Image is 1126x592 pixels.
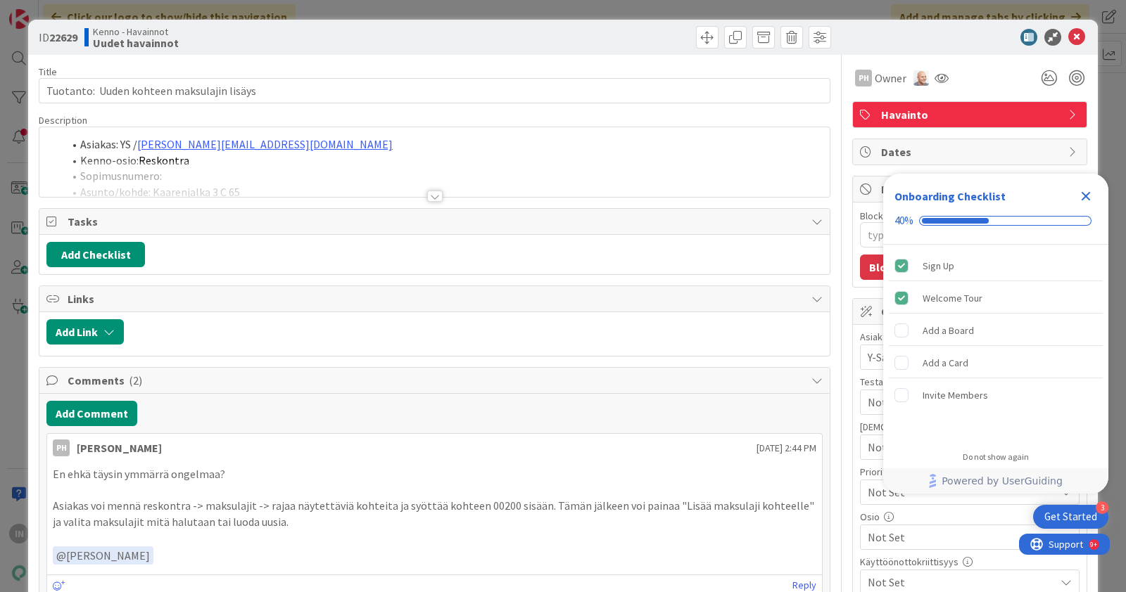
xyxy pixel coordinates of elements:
img: NG [913,70,929,86]
span: Havainto [881,106,1061,123]
span: Powered by UserGuiding [942,472,1063,489]
div: Add a Board is incomplete. [889,315,1103,346]
div: Add a Card [923,354,968,371]
span: Support [30,2,64,19]
div: PH [53,439,70,456]
div: Welcome Tour [923,290,982,307]
div: Sign Up is complete. [889,250,1103,281]
button: Add Link [46,319,124,345]
button: Add Checklist [46,242,145,267]
div: 9+ [71,6,78,17]
span: Owner [875,70,906,86]
span: Y-Säätiö [868,349,1055,366]
p: En ehkä täysin ymmärrä ongelmaa? [53,466,816,482]
div: 3 [1096,501,1108,514]
a: Powered by UserGuiding [890,468,1101,494]
span: Description [39,114,87,127]
div: Close Checklist [1075,185,1097,207]
span: Not Set [868,482,1048,502]
span: [PERSON_NAME] [56,548,150,562]
span: Kenno - Havainnot [93,26,179,37]
span: @ [56,548,66,562]
button: Add Comment [46,401,137,426]
div: Add a Card is incomplete. [889,347,1103,378]
label: Title [39,65,57,78]
span: Dates [881,143,1061,160]
span: Comments [68,372,804,389]
span: Not Set [868,574,1055,591]
label: Blocked Reason [860,210,928,222]
div: PH [855,70,872,86]
div: 40% [894,214,913,227]
span: Custom Fields [881,303,1061,320]
div: Add a Board [923,322,974,339]
div: Käyttöönottokriittisyys [860,557,1080,567]
span: Reskontra [139,153,189,167]
div: Testaus [860,377,1080,387]
div: Asiakas [860,332,1080,342]
input: type card name here... [39,78,830,103]
div: Checklist items [883,245,1108,442]
button: Block [860,255,908,280]
div: Do not show again [963,451,1029,463]
p: Asiakas voi mennä reskontra -> maksulajit -> rajaa näytettäviä kohteita ja syöttää kohteen 00200 ... [53,498,816,529]
b: 22629 [49,30,77,44]
div: Open Get Started checklist, remaining modules: 3 [1033,505,1108,529]
span: Not Set [868,394,1055,411]
div: Onboarding Checklist [894,188,1006,205]
li: Kenno-osio: [63,153,823,169]
span: ID [39,29,77,46]
a: [PERSON_NAME][EMAIL_ADDRESS][DOMAIN_NAME] [137,137,393,151]
div: Get Started [1044,510,1097,524]
div: Welcome Tour is complete. [889,283,1103,314]
div: [DEMOGRAPHIC_DATA] [860,422,1080,432]
span: Block [881,181,1061,198]
div: Invite Members is incomplete. [889,380,1103,411]
span: Links [68,290,804,307]
div: Priority [860,467,1080,477]
div: Footer [883,468,1108,494]
span: Not Set [868,439,1055,456]
span: Not Set [868,529,1055,546]
div: [PERSON_NAME] [77,439,162,456]
li: Asiakas: YS / [63,136,823,153]
span: ( 2 ) [129,373,142,387]
div: Invite Members [923,387,988,404]
div: Checklist Container [883,174,1108,494]
div: Sign Up [923,257,954,274]
div: Osio [860,512,1080,522]
span: [DATE] 2:44 PM [757,441,816,456]
div: Checklist progress: 40% [894,214,1097,227]
span: Tasks [68,213,804,230]
b: Uudet havainnot [93,37,179,49]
